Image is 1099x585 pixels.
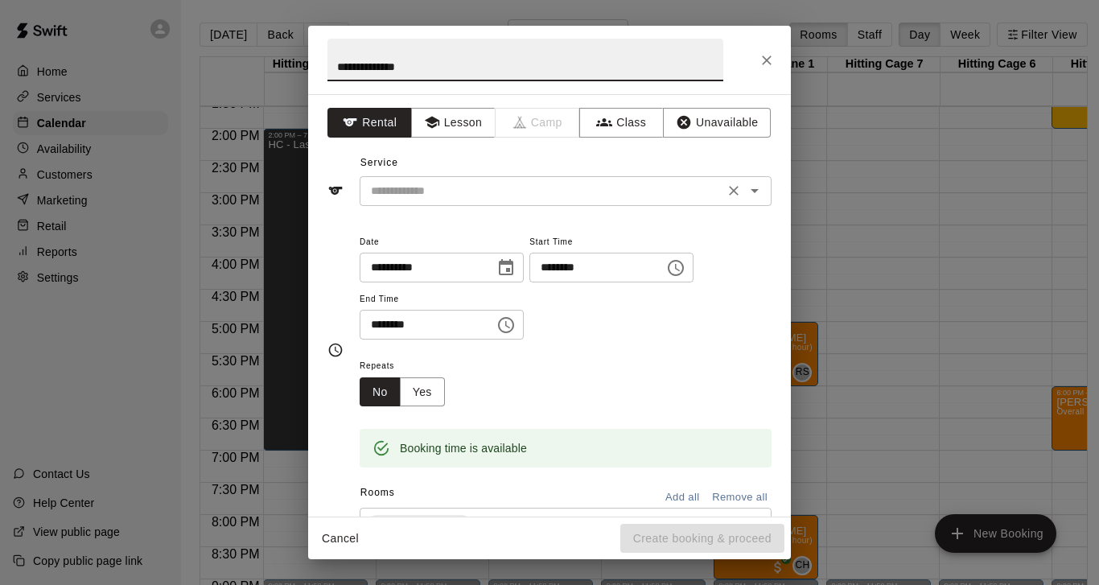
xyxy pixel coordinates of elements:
span: Date [360,232,524,253]
button: Clear [722,179,745,202]
div: Booking time is available [400,434,527,463]
button: Rental [327,108,412,138]
button: No [360,377,401,407]
button: Close [752,46,781,75]
button: Choose date, selected date is Aug 13, 2025 [490,252,522,284]
svg: Timing [327,342,344,358]
button: Remove all [708,485,772,510]
button: Lesson [411,108,496,138]
span: Camps can only be created in the Services page [496,108,580,138]
span: Service [360,157,398,168]
span: End Time [360,289,524,311]
span: Repeats [360,356,458,377]
button: Choose time, selected time is 6:00 PM [660,252,692,284]
div: Pitching Lane 1 [367,515,471,534]
button: Yes [400,377,445,407]
button: Unavailable [663,108,771,138]
button: Open [743,513,766,536]
button: Cancel [315,524,366,554]
button: Open [743,179,766,202]
button: Class [579,108,664,138]
button: Choose time, selected time is 6:30 PM [490,309,522,341]
button: Add all [657,485,708,510]
span: Rooms [360,487,395,498]
svg: Service [327,183,344,199]
span: Start Time [529,232,694,253]
div: outlined button group [360,377,445,407]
